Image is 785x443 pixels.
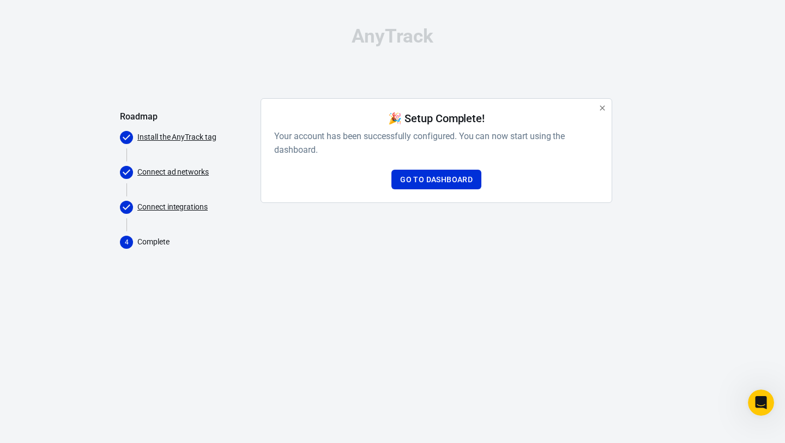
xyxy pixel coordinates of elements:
h6: Your account has been successfully configured. You can now start using the dashboard. [274,129,599,157]
h4: 🎉 Setup Complete! [388,112,485,125]
div: AnyTrack [120,27,665,46]
a: Connect ad networks [137,166,209,178]
text: 4 [125,238,129,246]
a: Go to Dashboard [391,170,481,190]
a: Connect integrations [137,201,208,213]
a: Install the AnyTrack tag [137,131,216,143]
p: Complete [137,236,252,248]
iframe: Intercom live chat [748,390,774,416]
h5: Roadmap [120,111,252,122]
